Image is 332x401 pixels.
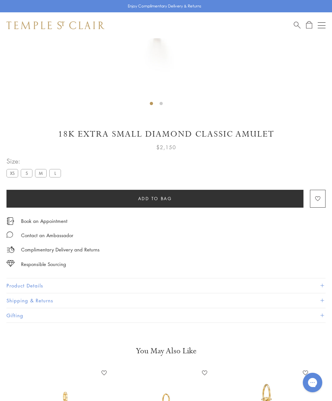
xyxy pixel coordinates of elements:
img: Temple St. Clair [6,21,104,29]
span: $2,150 [156,143,176,152]
img: icon_sourcing.svg [6,260,15,267]
p: Enjoy Complimentary Delivery & Returns [128,3,201,9]
p: Complimentary Delivery and Returns [21,246,100,254]
a: Search [294,21,301,29]
span: Size: [6,156,64,166]
img: icon_appointment.svg [6,217,14,225]
button: Open navigation [318,21,326,29]
div: Contact an Ambassador [21,231,73,239]
label: S [21,169,32,177]
iframe: Gorgias live chat messenger [300,371,326,395]
span: Add to bag [138,195,172,202]
a: Book an Appointment [21,217,67,225]
h3: You May Also Like [16,346,316,356]
label: M [35,169,47,177]
button: Gifting [6,308,326,323]
button: Add to bag [6,190,303,208]
img: icon_delivery.svg [6,246,15,254]
label: XS [6,169,18,177]
button: Product Details [6,278,326,293]
button: Shipping & Returns [6,293,326,308]
div: Responsible Sourcing [21,260,66,268]
img: MessageIcon-01_2.svg [6,231,13,238]
label: L [49,169,61,177]
h1: 18K Extra Small Diamond Classic Amulet [6,128,326,140]
a: Open Shopping Bag [306,21,312,29]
